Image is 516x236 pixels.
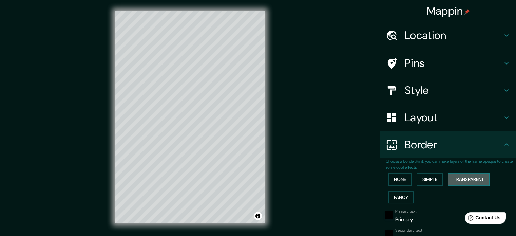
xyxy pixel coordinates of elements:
[386,158,516,170] p: Choose a border. : you can make layers of the frame opaque to create some cool effects.
[380,104,516,131] div: Layout
[395,228,422,233] label: Secondary text
[405,138,502,151] h4: Border
[405,56,502,70] h4: Pins
[395,208,416,214] label: Primary text
[385,211,393,219] button: black
[456,210,509,229] iframe: Help widget launcher
[405,111,502,124] h4: Layout
[380,50,516,77] div: Pins
[380,77,516,104] div: Style
[464,9,470,15] img: pin-icon.png
[405,84,502,97] h4: Style
[427,4,470,18] h4: Mappin
[417,173,443,186] button: Simple
[388,191,414,204] button: Fancy
[405,29,502,42] h4: Location
[254,212,262,220] button: Toggle attribution
[380,131,516,158] div: Border
[416,159,423,164] b: Hint
[388,173,412,186] button: None
[448,173,490,186] button: Transparent
[380,22,516,49] div: Location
